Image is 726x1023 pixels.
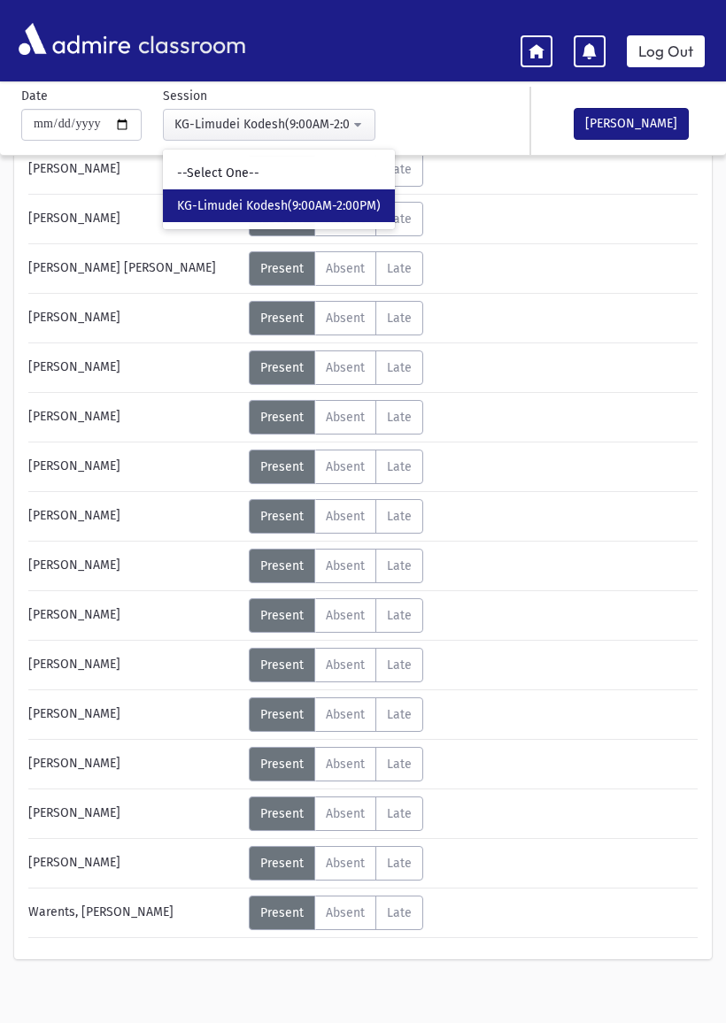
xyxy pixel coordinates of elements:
div: AttTypes [249,549,423,583]
div: AttTypes [249,251,423,286]
span: --Select One-- [177,165,259,182]
div: [PERSON_NAME] [19,549,249,583]
span: Absent [326,806,365,821]
span: Present [260,905,304,920]
span: Present [260,757,304,772]
span: Absent [326,558,365,573]
span: Absent [326,459,365,474]
button: KG-Limudei Kodesh(9:00AM-2:00PM) [163,109,375,141]
span: Present [260,806,304,821]
span: Late [387,509,412,524]
div: AttTypes [249,846,423,881]
div: [PERSON_NAME] [19,350,249,385]
span: Absent [326,509,365,524]
span: Late [387,806,412,821]
div: AttTypes [249,350,423,385]
span: Absent [326,707,365,722]
span: Late [387,311,412,326]
div: Warents, [PERSON_NAME] [19,896,249,930]
span: Late [387,757,412,772]
span: Absent [326,757,365,772]
span: Absent [326,261,365,276]
div: [PERSON_NAME] [19,450,249,484]
span: Present [260,261,304,276]
div: [PERSON_NAME] [19,648,249,682]
span: Present [260,459,304,474]
div: AttTypes [249,598,423,633]
span: Absent [326,608,365,623]
div: AttTypes [249,747,423,781]
div: KG-Limudei Kodesh(9:00AM-2:00PM) [174,115,350,134]
div: [PERSON_NAME] [19,152,249,187]
div: AttTypes [249,450,423,484]
div: AttTypes [249,499,423,534]
a: Log Out [627,35,705,67]
div: AttTypes [249,796,423,831]
span: Present [260,410,304,425]
div: AttTypes [249,648,423,682]
span: Present [260,311,304,326]
span: Absent [326,658,365,673]
span: Late [387,608,412,623]
span: Present [260,360,304,375]
span: Late [387,459,412,474]
div: [PERSON_NAME] [19,301,249,335]
span: Late [387,856,412,871]
div: AttTypes [249,896,423,930]
span: Late [387,558,412,573]
span: Present [260,658,304,673]
label: Session [163,87,207,105]
div: AttTypes [249,400,423,435]
span: KG-Limudei Kodesh(9:00AM-2:00PM) [177,197,381,215]
img: AdmirePro [14,19,135,59]
span: Present [260,608,304,623]
span: Absent [326,410,365,425]
span: Present [260,558,304,573]
span: Present [260,856,304,871]
div: [PERSON_NAME] [19,796,249,831]
div: [PERSON_NAME] [19,747,249,781]
div: AttTypes [249,697,423,732]
div: AttTypes [249,301,423,335]
span: Absent [326,360,365,375]
span: Late [387,410,412,425]
div: [PERSON_NAME] [19,202,249,236]
span: Present [260,509,304,524]
span: Late [387,360,412,375]
div: [PERSON_NAME] [19,499,249,534]
span: classroom [135,16,246,63]
div: [PERSON_NAME] [19,598,249,633]
span: Absent [326,311,365,326]
div: [PERSON_NAME] [19,846,249,881]
span: Late [387,212,412,227]
span: Late [387,261,412,276]
button: [PERSON_NAME] [574,108,689,140]
span: Late [387,905,412,920]
span: Present [260,707,304,722]
span: Late [387,658,412,673]
div: [PERSON_NAME] [PERSON_NAME] [19,251,249,286]
span: Late [387,162,412,177]
div: [PERSON_NAME] [19,697,249,732]
span: Late [387,707,412,722]
div: [PERSON_NAME] [19,400,249,435]
span: Absent [326,856,365,871]
span: Absent [326,905,365,920]
label: Date [21,87,48,105]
